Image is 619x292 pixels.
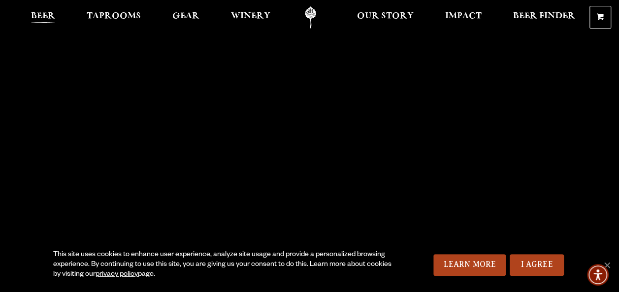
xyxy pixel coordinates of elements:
[225,6,277,29] a: Winery
[231,12,270,20] span: Winery
[357,12,414,20] span: Our Story
[439,6,488,29] a: Impact
[87,12,141,20] span: Taprooms
[31,12,55,20] span: Beer
[433,254,506,276] a: Learn More
[172,12,199,20] span: Gear
[510,254,564,276] a: I Agree
[25,6,62,29] a: Beer
[351,6,420,29] a: Our Story
[507,6,582,29] a: Beer Finder
[587,264,609,286] div: Accessibility Menu
[53,250,395,280] div: This site uses cookies to enhance user experience, analyze site usage and provide a personalized ...
[513,12,575,20] span: Beer Finder
[80,6,147,29] a: Taprooms
[96,271,138,279] a: privacy policy
[166,6,206,29] a: Gear
[445,12,482,20] span: Impact
[292,6,329,29] a: Odell Home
